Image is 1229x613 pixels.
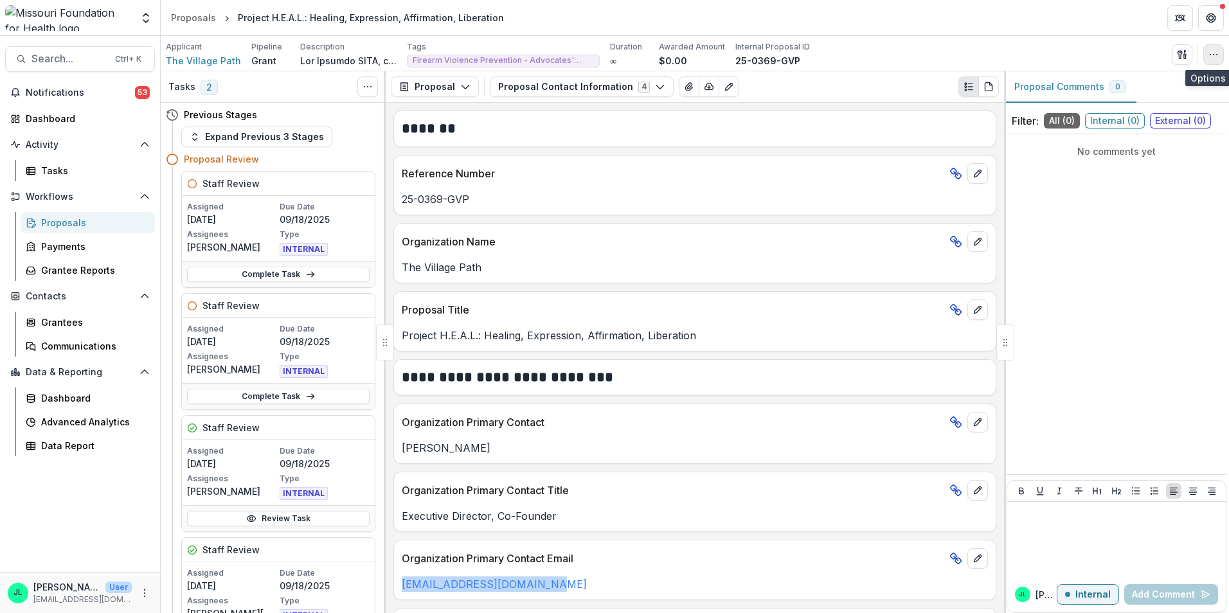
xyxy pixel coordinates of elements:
button: Align Right [1204,483,1219,499]
button: Open Workflows [5,186,155,207]
button: Bullet List [1128,483,1144,499]
p: Assignees [187,351,277,362]
button: Toggle View Cancelled Tasks [357,76,378,97]
a: Proposals [21,212,155,233]
a: Grantees [21,312,155,333]
p: [DATE] [187,579,277,592]
p: [DATE] [187,335,277,348]
span: Data & Reporting [26,367,134,378]
p: Organization Primary Contact [402,414,944,430]
p: Organization Primary Contact Title [402,483,944,498]
p: Pipeline [251,41,282,53]
div: Grantee Reports [41,263,145,277]
p: 09/18/2025 [280,335,370,348]
p: [DATE] [187,213,277,226]
button: edit [967,548,988,569]
a: Complete Task [187,267,370,282]
p: $0.00 [659,54,687,67]
h3: Tasks [168,82,195,93]
button: Edit as form [719,76,739,97]
button: Strike [1071,483,1086,499]
a: Advanced Analytics [21,411,155,432]
span: INTERNAL [280,487,328,500]
span: Internal ( 0 ) [1085,113,1145,129]
span: 2 [201,80,218,95]
div: Proposals [171,11,216,24]
span: Firearm Violence Prevention - Advocates' Network and Capacity Building - Innovation Funding [413,56,594,65]
div: Project H.E.A.L.: Healing, Expression, Affirmation, Liberation [238,11,504,24]
button: PDF view [978,76,999,97]
span: Search... [31,53,107,65]
div: Advanced Analytics [41,415,145,429]
a: Tasks [21,160,155,181]
h4: Previous Stages [184,108,257,121]
p: Assigned [187,201,277,213]
a: Communications [21,335,155,357]
p: Organization Name [402,234,944,249]
p: Type [280,351,370,362]
a: Review Task [187,511,370,526]
p: Due Date [280,445,370,457]
p: 25-0369-GVP [402,191,988,207]
button: Open entity switcher [137,5,155,31]
p: No comments yet [1012,145,1221,158]
a: Dashboard [5,108,155,129]
p: 09/18/2025 [280,579,370,592]
span: External ( 0 ) [1150,113,1211,129]
p: [PERSON_NAME] [187,484,277,498]
button: Align Center [1185,483,1201,499]
button: Plaintext view [958,76,979,97]
a: Payments [21,236,155,257]
button: Open Data & Reporting [5,362,155,382]
button: Bold [1014,483,1029,499]
p: Lor Ipsumdo SITA, c adipiscing elitseddo eiusmod te 0844 in Ut. Labor, Etdolore, ma aliquaeni ad ... [300,54,397,67]
p: Type [280,473,370,484]
p: Description [300,41,345,53]
p: [PERSON_NAME] [402,440,988,456]
a: [EMAIL_ADDRESS][DOMAIN_NAME] [402,578,587,591]
span: The Village Path [166,54,241,67]
button: Underline [1032,483,1048,499]
span: INTERNAL [280,243,328,256]
p: Assignees [187,473,277,484]
p: User [105,582,132,593]
p: Assigned [187,323,277,335]
span: Workflows [26,191,134,202]
p: ∞ [610,54,616,67]
h5: Staff Review [202,421,260,434]
button: edit [967,163,988,184]
button: Partners [1167,5,1193,31]
div: Ctrl + K [112,52,144,66]
p: [PERSON_NAME] [187,362,277,376]
p: [PERSON_NAME] [1036,588,1057,601]
button: Get Help [1198,5,1224,31]
span: Contacts [26,291,134,302]
p: The Village Path [402,260,988,275]
p: Applicant [166,41,202,53]
p: Reference Number [402,166,944,181]
div: Jessi LaRose [1019,591,1027,598]
a: Data Report [21,435,155,456]
p: Executive Director, Co-Founder [402,508,988,524]
p: Awarded Amount [659,41,725,53]
p: Assignees [187,229,277,240]
p: Due Date [280,201,370,213]
p: 09/18/2025 [280,213,370,226]
button: Proposal [391,76,479,97]
p: Tags [407,41,426,53]
div: Communications [41,339,145,353]
div: Jessi LaRose [13,589,22,597]
button: Proposal Contact Information4 [490,76,674,97]
div: Grantees [41,315,145,329]
p: Project H.E.A.L.: Healing, Expression, Affirmation, Liberation [402,328,988,343]
button: edit [967,480,988,501]
p: Organization Primary Contact Email [402,551,944,566]
button: Expand Previous 3 Stages [181,127,332,147]
h5: Staff Review [202,177,260,190]
button: Ordered List [1147,483,1162,499]
p: Grant [251,54,276,67]
span: Notifications [26,87,135,98]
button: Heading 1 [1090,483,1105,499]
button: View Attached Files [679,76,699,97]
button: Add Comment [1124,584,1218,605]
